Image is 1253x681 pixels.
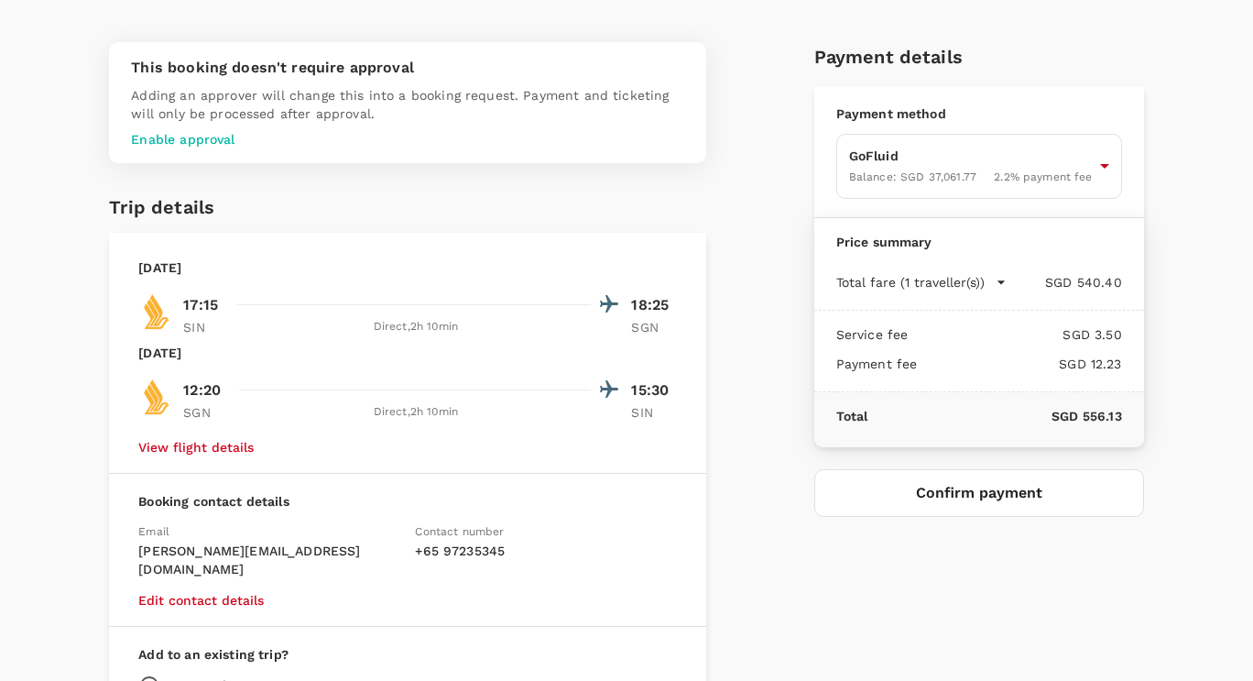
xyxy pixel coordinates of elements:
[183,318,229,336] p: SIN
[836,355,918,373] p: Payment fee
[138,440,254,455] button: View flight details
[631,403,677,422] p: SIN
[183,379,221,401] p: 12:20
[138,525,169,538] span: Email
[836,104,1122,123] p: Payment method
[836,273,985,291] p: Total fare (1 traveller(s))
[131,57,684,79] p: This booking doesn't require approval
[240,318,591,336] div: Direct , 2h 10min
[814,42,1144,71] h6: Payment details
[138,593,264,608] button: Edit contact details
[849,170,976,183] span: Balance : SGD 37,061.77
[836,273,1007,291] button: Total fare (1 traveller(s))
[138,645,677,664] p: Add to an existing trip?
[240,403,591,422] div: Direct , 2h 10min
[138,344,181,362] p: [DATE]
[836,233,1122,251] p: Price summary
[131,86,684,123] p: Adding an approver will change this into a booking request. Payment and ticketing will only be pr...
[138,293,175,330] img: SQ
[1007,273,1122,291] p: SGD 540.40
[836,134,1122,199] div: GoFluidBalance: SGD 37,061.772.2% payment fee
[183,294,218,316] p: 17:15
[867,407,1121,425] p: SGD 556.13
[109,192,214,222] h6: Trip details
[814,469,1144,517] button: Confirm payment
[631,294,677,316] p: 18:25
[138,542,400,578] p: [PERSON_NAME][EMAIL_ADDRESS][DOMAIN_NAME]
[994,170,1092,183] span: 2.2 % payment fee
[138,379,175,415] img: SQ
[183,403,229,422] p: SGN
[631,379,677,401] p: 15:30
[415,525,504,538] span: Contact number
[849,147,1093,165] p: GoFluid
[917,355,1121,373] p: SGD 12.23
[836,325,909,344] p: Service fee
[631,318,677,336] p: SGN
[908,325,1121,344] p: SGD 3.50
[131,130,684,148] p: Enable approval
[415,542,677,560] p: + 65 97235345
[836,407,868,425] p: Total
[138,492,677,511] p: Booking contact details
[138,258,181,277] p: [DATE]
